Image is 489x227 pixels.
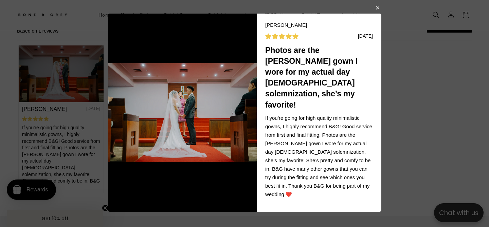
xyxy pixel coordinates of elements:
div: [PERSON_NAME] [5,97,50,104]
div: [DATE] [69,97,83,104]
button: Write a review [410,12,455,24]
div: [DATE] [358,33,373,40]
img: 4306352 [2,37,87,93]
div: If you’re going for high quality minimalistic gowns, I highly recommend B&G! Good service from fi... [5,116,83,182]
div: Photos are the [PERSON_NAME] gown I wore for my actual day [DEMOGRAPHIC_DATA] solemnization, she’... [265,44,373,110]
div: If you’re going for high quality minimalistic gowns, I highly recommend B&G! Good service from fi... [265,113,373,198]
div: [PERSON_NAME] [265,22,307,28]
